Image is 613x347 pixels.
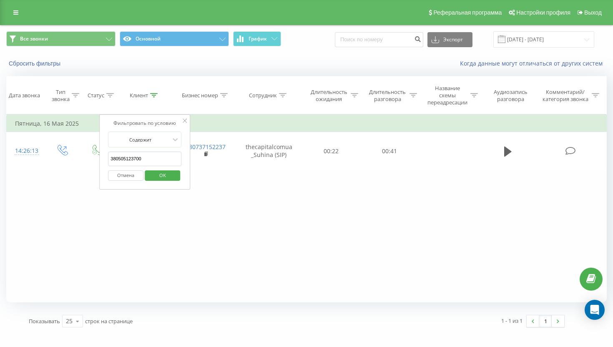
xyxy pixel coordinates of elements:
span: Реферальная программа [433,9,502,16]
span: строк на странице [85,317,133,325]
button: График [233,31,281,46]
td: 00:22 [301,132,360,170]
div: Аудиозапись разговора [487,89,534,103]
a: 1 [539,315,552,327]
input: Введите значение [108,152,181,166]
button: Экспорт [427,32,472,47]
div: 1 - 1 из 1 [501,317,523,325]
td: Пятница, 16 Мая 2025 [7,115,607,132]
button: Основной [120,31,229,46]
div: Комментарий/категория звонка [541,89,590,103]
div: Фильтровать по условию [108,119,181,127]
div: Сотрудник [249,92,277,99]
span: Выход [584,9,602,16]
span: График [249,36,267,42]
span: Все звонки [20,35,48,42]
div: Бизнес номер [182,92,218,99]
button: OK [145,170,180,181]
div: Дата звонка [9,92,40,99]
span: Настройки профиля [516,9,570,16]
input: Поиск по номеру [335,32,423,47]
div: Длительность ожидания [309,89,349,103]
div: 25 [66,317,73,325]
span: OK [151,169,174,182]
div: Название схемы переадресации [427,85,468,106]
td: 00:41 [360,132,419,170]
button: Сбросить фильтры [6,60,65,67]
td: thecapitalcomua_Suhina (SIP) [236,132,301,170]
span: Показывать [29,317,60,325]
div: Open Intercom Messenger [585,300,605,320]
button: Все звонки [6,31,116,46]
div: Клиент [130,92,148,99]
a: Когда данные могут отличаться от других систем [460,59,607,67]
div: Тип звонка [51,89,70,103]
div: 14:26:13 [15,143,35,159]
div: Статус [88,92,104,99]
a: 380737152237 [186,143,226,151]
button: Отмена [108,170,143,181]
div: Длительность разговора [368,89,407,103]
